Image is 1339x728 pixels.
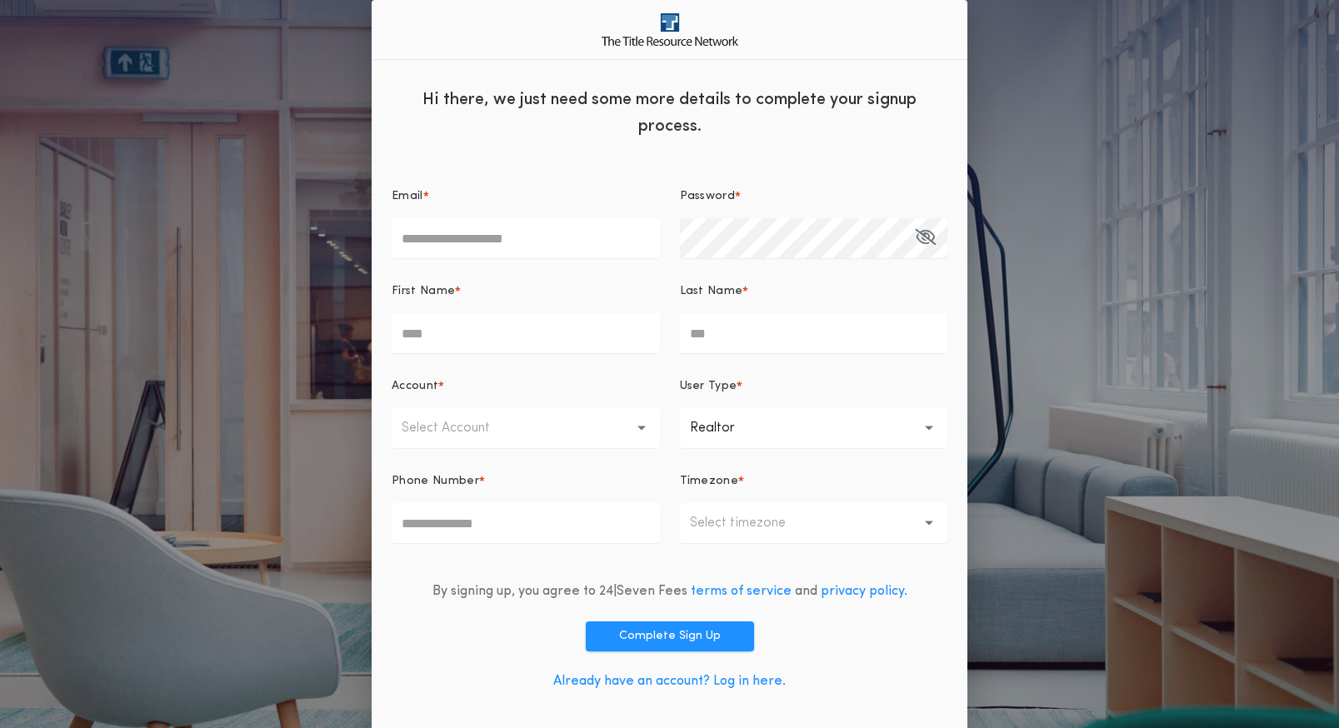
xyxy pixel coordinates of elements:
[680,503,948,543] button: Select timezone
[680,283,743,300] p: Last Name
[553,675,786,688] a: Already have an account? Log in here.
[690,418,762,438] p: Realtor
[432,581,907,601] div: By signing up, you agree to 24|Seven Fees and
[392,503,660,543] input: Phone Number*
[680,188,736,205] p: Password
[392,408,660,448] button: Select Account
[586,621,754,651] button: Complete Sign Up
[821,585,907,598] a: privacy policy.
[915,218,936,258] button: Password*
[691,585,792,598] a: terms of service
[392,218,660,258] input: Email*
[680,313,948,353] input: Last Name*
[392,283,455,300] p: First Name
[392,378,438,395] p: Account
[392,473,479,490] p: Phone Number
[680,473,739,490] p: Timezone
[402,418,517,438] p: Select Account
[372,73,967,148] div: Hi there, we just need some more details to complete your signup process.
[680,218,948,258] input: Password*
[392,313,660,353] input: First Name*
[690,513,812,533] p: Select timezone
[392,188,423,205] p: Email
[602,13,738,46] img: logo
[680,378,737,395] p: User Type
[680,408,948,448] button: Realtor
